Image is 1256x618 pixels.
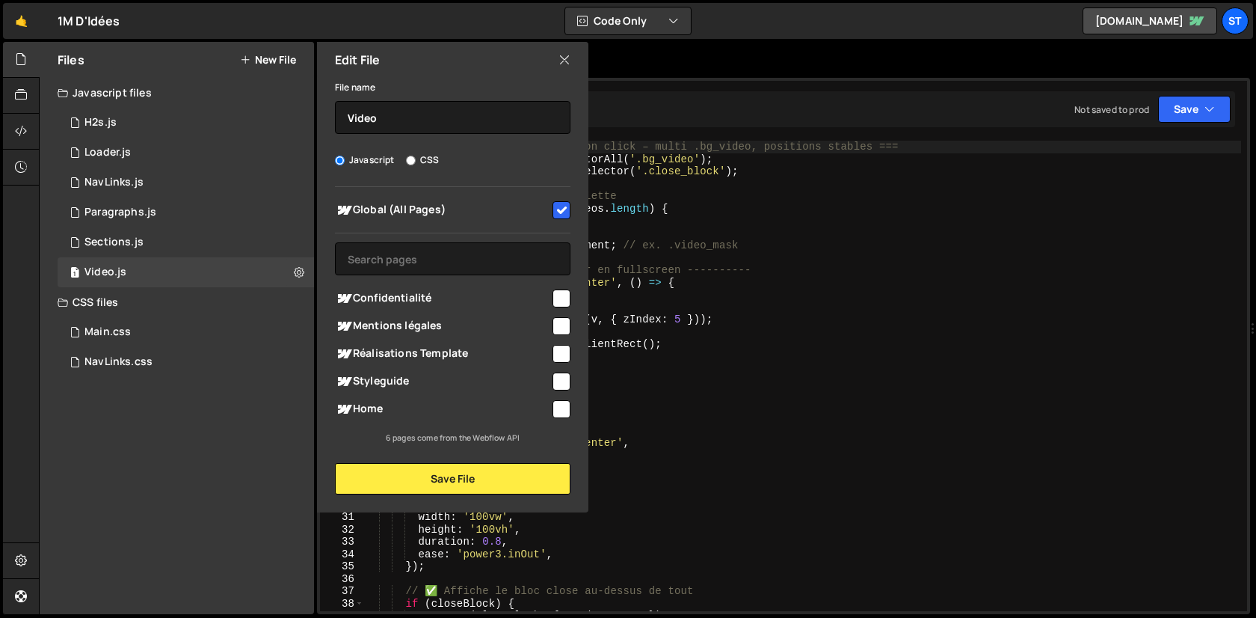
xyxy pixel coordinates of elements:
div: 34 [320,548,364,561]
h2: Files [58,52,84,68]
input: Name [335,101,570,134]
div: H2s.js [84,116,117,129]
div: Main.css [84,325,131,339]
div: 37 [320,585,364,598]
a: St [1222,7,1249,34]
div: 16858/46084.js [58,198,314,227]
span: Réalisations Template [335,345,550,363]
button: New File [240,54,296,66]
div: 16858/46091.js [58,168,314,198]
button: Save File [335,463,570,495]
div: Not saved to prod [1074,103,1149,116]
div: 16858/46090.css [58,317,314,347]
input: CSS [406,156,416,165]
div: 31 [320,511,364,524]
div: 32 [320,524,364,536]
span: Confidentialité [335,290,550,308]
div: Sections.js [84,236,144,249]
div: CSS files [40,287,314,317]
div: 36 [320,573,364,586]
div: Loader.js [84,146,131,159]
div: 1M D'Idées [58,12,120,30]
span: Styleguide [335,373,550,391]
div: 16858/46085.js [58,227,314,257]
div: 16858/46089.js [58,138,314,168]
button: Save [1158,96,1231,123]
div: NavLinks.js [84,176,144,189]
span: 1 [70,268,79,280]
div: Paragraphs.js [84,206,156,219]
input: Javascript [335,156,345,165]
label: File name [335,80,375,95]
span: Global (All Pages) [335,201,550,219]
h2: Edit File [335,52,380,68]
div: NavLinks.css [84,355,153,369]
div: Video.js [84,266,126,279]
div: 38 [320,598,364,611]
button: Code Only [565,7,691,34]
div: 33 [320,536,364,548]
label: CSS [406,153,439,168]
div: 16858/46082.js [58,257,314,287]
span: Mentions légales [335,317,550,335]
div: Javascript files [40,78,314,108]
span: Home [335,400,550,418]
small: 6 pages come from the Webflow API [386,432,520,443]
label: Javascript [335,153,395,168]
a: 🤙 [3,3,40,39]
input: Search pages [335,242,570,275]
div: 16858/46083.css [58,347,314,377]
div: 35 [320,560,364,573]
div: 16858/46088.js [58,108,314,138]
a: [DOMAIN_NAME] [1083,7,1217,34]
